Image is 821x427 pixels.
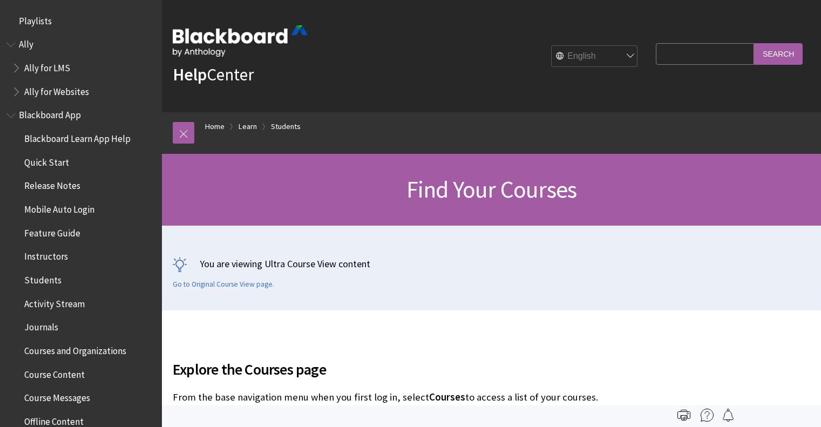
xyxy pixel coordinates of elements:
[24,224,80,239] span: Feature Guide
[722,409,735,422] img: Follow this page
[24,318,58,333] span: Journals
[24,200,94,215] span: Mobile Auto Login
[24,271,62,286] span: Students
[24,153,69,168] span: Quick Start
[24,389,90,404] span: Course Messages
[19,36,33,50] span: Ally
[552,46,638,67] select: Site Language Selector
[19,106,81,121] span: Blackboard App
[24,295,85,309] span: Activity Stream
[205,120,225,133] a: Home
[24,342,126,356] span: Courses and Organizations
[24,177,80,192] span: Release Notes
[173,64,207,85] strong: Help
[429,391,465,403] span: Courses
[677,409,690,422] img: Print
[173,358,650,381] span: Explore the Courses page
[6,12,155,30] nav: Book outline for Playlists
[24,59,70,73] span: Ally for LMS
[173,390,650,404] p: From the base navigation menu when you first log in, select to access a list of your courses.
[271,120,301,133] a: Students
[24,412,84,427] span: Offline Content
[173,280,274,289] a: Go to Original Course View page.
[24,365,85,380] span: Course Content
[24,248,68,262] span: Instructors
[406,174,576,204] span: Find Your Courses
[173,25,308,57] img: Blackboard by Anthology
[6,36,155,101] nav: Book outline for Anthology Ally Help
[173,64,254,85] a: HelpCenter
[173,257,810,270] p: You are viewing Ultra Course View content
[19,12,52,26] span: Playlists
[24,130,131,144] span: Blackboard Learn App Help
[754,43,803,64] input: Search
[239,120,257,133] a: Learn
[701,409,714,422] img: More help
[24,83,89,97] span: Ally for Websites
